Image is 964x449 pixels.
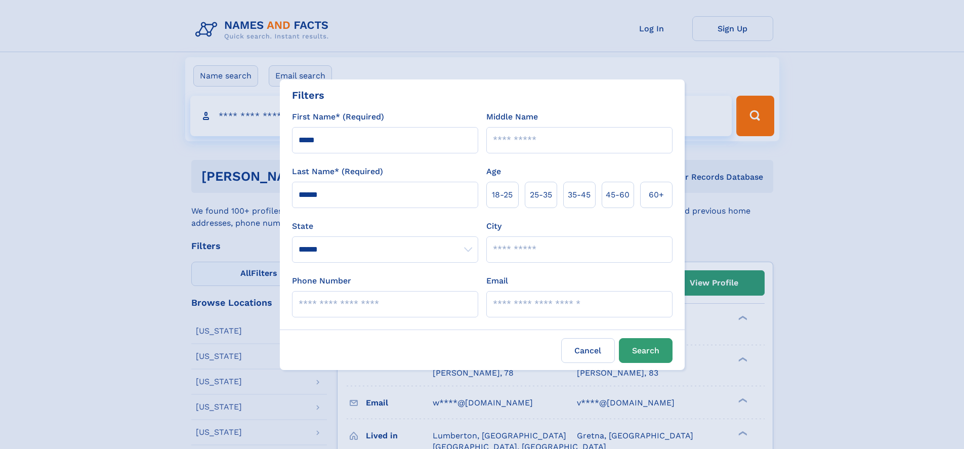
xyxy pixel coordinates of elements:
[292,220,478,232] label: State
[292,275,351,287] label: Phone Number
[486,220,501,232] label: City
[492,189,513,201] span: 18‑25
[568,189,591,201] span: 35‑45
[606,189,630,201] span: 45‑60
[530,189,552,201] span: 25‑35
[486,111,538,123] label: Middle Name
[486,166,501,178] label: Age
[619,338,673,363] button: Search
[292,88,324,103] div: Filters
[292,166,383,178] label: Last Name* (Required)
[649,189,664,201] span: 60+
[292,111,384,123] label: First Name* (Required)
[486,275,508,287] label: Email
[561,338,615,363] label: Cancel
